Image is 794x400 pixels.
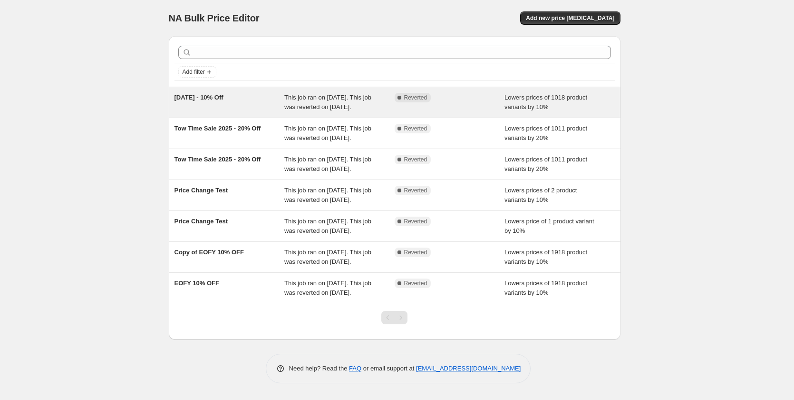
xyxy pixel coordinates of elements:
button: Add filter [178,66,216,78]
span: Price Change Test [174,187,228,194]
span: Reverted [404,280,427,287]
span: Lowers prices of 2 product variants by 10% [504,187,577,203]
span: Tow Time Sale 2025 - 20% Off [174,156,261,163]
span: Add filter [183,68,205,76]
span: Price Change Test [174,218,228,225]
span: Add new price [MEDICAL_DATA] [526,14,614,22]
span: Lowers prices of 1018 product variants by 10% [504,94,587,110]
span: This job ran on [DATE]. This job was reverted on [DATE]. [284,125,371,141]
span: This job ran on [DATE]. This job was reverted on [DATE]. [284,187,371,203]
span: Reverted [404,187,427,194]
span: This job ran on [DATE]. This job was reverted on [DATE]. [284,156,371,172]
span: This job ran on [DATE]. This job was reverted on [DATE]. [284,218,371,234]
span: Lowers price of 1 product variant by 10% [504,218,594,234]
span: This job ran on [DATE]. This job was reverted on [DATE]. [284,280,371,296]
span: Reverted [404,218,427,225]
span: Reverted [404,94,427,101]
span: Lowers prices of 1011 product variants by 20% [504,156,587,172]
span: This job ran on [DATE]. This job was reverted on [DATE]. [284,94,371,110]
span: NA Bulk Price Editor [169,13,260,23]
span: Lowers prices of 1918 product variants by 10% [504,280,587,296]
span: This job ran on [DATE]. This job was reverted on [DATE]. [284,249,371,265]
button: Add new price [MEDICAL_DATA] [520,11,620,25]
span: Lowers prices of 1011 product variants by 20% [504,125,587,141]
span: Reverted [404,156,427,163]
span: or email support at [361,365,416,372]
span: Copy of EOFY 10% OFF [174,249,244,256]
span: EOFY 10% OFF [174,280,219,287]
span: Lowers prices of 1918 product variants by 10% [504,249,587,265]
a: [EMAIL_ADDRESS][DOMAIN_NAME] [416,365,521,372]
span: Reverted [404,249,427,256]
span: [DATE] - 10% Off [174,94,223,101]
nav: Pagination [381,311,407,324]
span: Tow Time Sale 2025 - 20% Off [174,125,261,132]
span: Need help? Read the [289,365,349,372]
a: FAQ [349,365,361,372]
span: Reverted [404,125,427,132]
